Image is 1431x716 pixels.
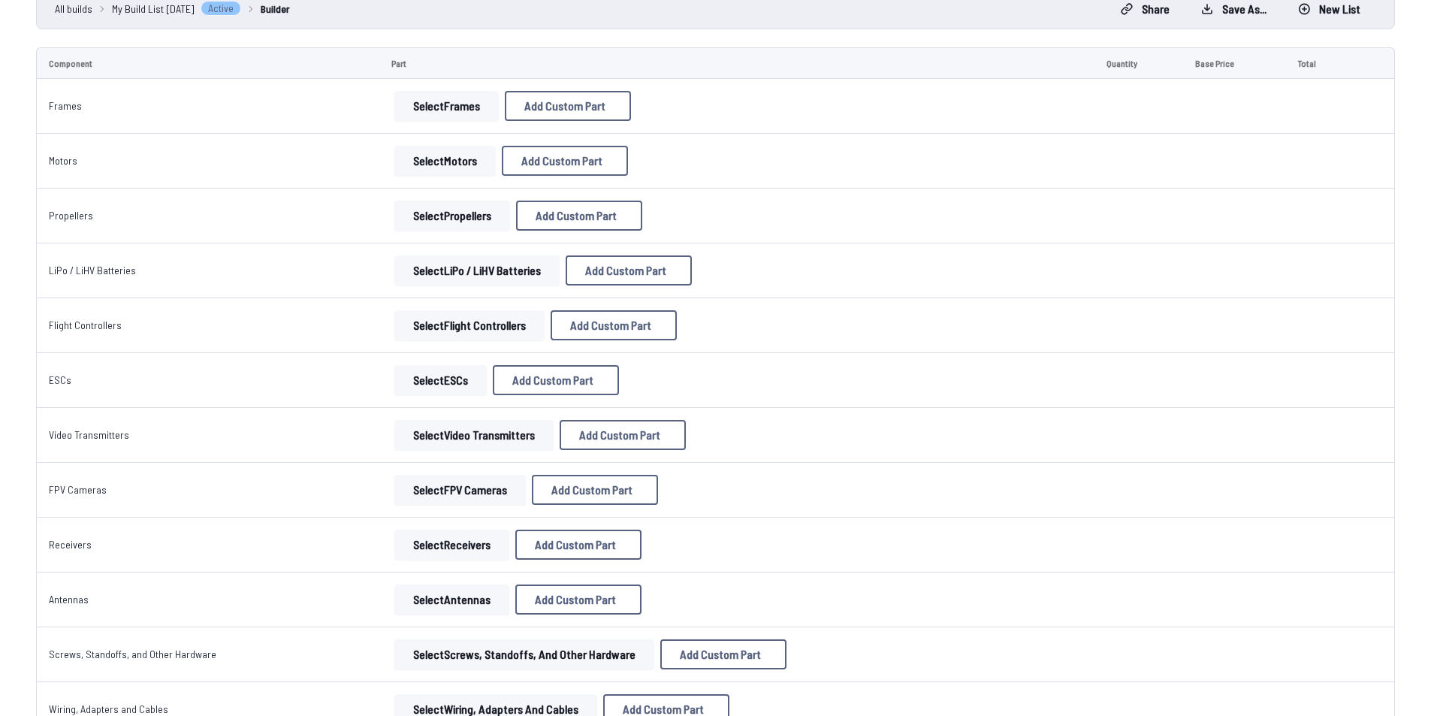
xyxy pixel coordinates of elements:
a: SelectMotors [391,146,499,176]
span: Add Custom Part [579,429,660,441]
a: ESCs [49,373,71,386]
button: Add Custom Part [505,91,631,121]
button: SelectAntennas [394,585,509,615]
button: Add Custom Part [515,585,642,615]
button: SelectPropellers [394,201,510,231]
button: SelectMotors [394,146,496,176]
button: Add Custom Part [493,365,619,395]
td: Base Price [1183,47,1285,79]
button: SelectFrames [394,91,499,121]
a: Video Transmitters [49,428,129,441]
button: SelectReceivers [394,530,509,560]
span: Add Custom Part [535,539,616,551]
a: Builder [261,1,290,17]
a: All builds [55,1,92,17]
a: SelectFlight Controllers [391,310,548,340]
button: Add Custom Part [516,201,642,231]
button: Add Custom Part [532,475,658,505]
span: Add Custom Part [535,594,616,606]
a: LiPo / LiHV Batteries [49,264,136,276]
button: SelectScrews, Standoffs, and Other Hardware [394,639,654,669]
span: Add Custom Part [585,264,666,276]
button: SelectVideo Transmitters [394,420,554,450]
a: SelectReceivers [391,530,512,560]
button: Add Custom Part [566,255,692,285]
a: Propellers [49,209,93,222]
button: Add Custom Part [660,639,786,669]
a: Flight Controllers [49,319,122,331]
span: Add Custom Part [623,703,704,715]
button: Add Custom Part [560,420,686,450]
td: Part [379,47,1094,79]
a: My Build List [DATE]Active [112,1,241,17]
button: SelectFlight Controllers [394,310,545,340]
span: Active [201,1,241,16]
span: Add Custom Part [680,648,761,660]
a: SelectScrews, Standoffs, and Other Hardware [391,639,657,669]
td: Total [1285,47,1354,79]
span: Add Custom Part [551,484,632,496]
button: Add Custom Part [502,146,628,176]
a: SelectFPV Cameras [391,475,529,505]
span: Add Custom Part [524,100,605,112]
td: Component [36,47,379,79]
a: Wiring, Adapters and Cables [49,702,168,715]
a: Antennas [49,593,89,606]
a: SelectFrames [391,91,502,121]
button: SelectFPV Cameras [394,475,526,505]
a: Motors [49,154,77,167]
button: SelectESCs [394,365,487,395]
a: SelectVideo Transmitters [391,420,557,450]
span: Add Custom Part [521,155,602,167]
a: SelectLiPo / LiHV Batteries [391,255,563,285]
span: Add Custom Part [536,210,617,222]
span: Add Custom Part [512,374,593,386]
a: Receivers [49,538,92,551]
a: SelectESCs [391,365,490,395]
button: Add Custom Part [515,530,642,560]
button: Add Custom Part [551,310,677,340]
a: FPV Cameras [49,483,107,496]
span: My Build List [DATE] [112,1,195,17]
a: SelectPropellers [391,201,513,231]
a: Frames [49,99,82,112]
a: SelectAntennas [391,585,512,615]
span: Add Custom Part [570,319,651,331]
a: Screws, Standoffs, and Other Hardware [49,648,216,660]
td: Quantity [1094,47,1183,79]
button: SelectLiPo / LiHV Batteries [394,255,560,285]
